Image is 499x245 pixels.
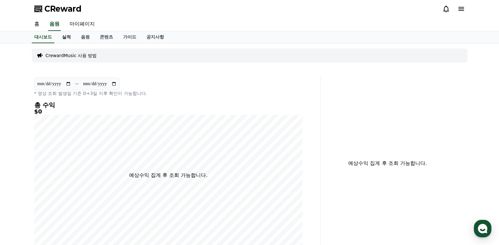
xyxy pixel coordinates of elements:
a: 홈 [2,193,42,208]
span: CReward [44,4,82,14]
a: 공지사항 [141,31,169,43]
a: CReward [34,4,82,14]
span: 대화 [58,202,65,207]
p: 예상수익 집계 후 조회 가능합니다. [129,172,207,179]
a: 콘텐츠 [95,31,118,43]
span: 홈 [20,202,24,207]
a: 설정 [81,193,121,208]
p: * 영상 조회 발생일 기준 D+3일 이후 확인이 가능합니다. [34,90,303,96]
a: CrewardMusic 사용 방법 [46,52,97,59]
a: 마이페이지 [65,18,100,31]
p: ~ [75,80,79,88]
a: 음원 [48,18,61,31]
h4: 총 수익 [34,102,303,108]
a: 가이드 [118,31,141,43]
a: 실적 [57,31,76,43]
a: 음원 [76,31,95,43]
span: 설정 [97,202,105,207]
a: 대시보드 [32,31,54,43]
h5: $0 [34,108,303,115]
p: 예상수익 집계 후 조회 가능합니다. [326,160,450,167]
a: 대화 [42,193,81,208]
a: 홈 [29,18,44,31]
